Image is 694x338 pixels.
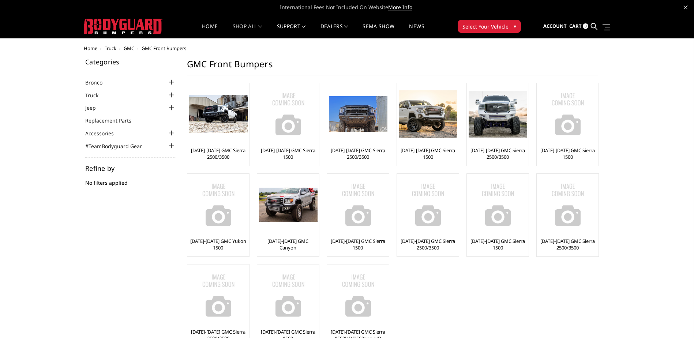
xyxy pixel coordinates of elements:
span: Account [543,23,567,29]
a: Replacement Parts [85,117,140,124]
a: Accessories [85,129,123,137]
img: No Image [259,85,318,143]
img: BODYGUARD BUMPERS [84,19,162,34]
a: Cart 0 [569,16,588,36]
a: Jeep [85,104,105,112]
a: [DATE]-[DATE] GMC Sierra 2500/3500 [469,147,527,160]
a: shop all [233,24,262,38]
img: No Image [329,266,387,325]
a: Bronco [85,79,112,86]
a: [DATE]-[DATE] GMC Sierra 2500/3500 [539,238,597,251]
img: No Image [189,266,248,325]
img: No Image [399,176,457,234]
a: [DATE]-[DATE] GMC Sierra 2500/3500 [189,147,247,160]
a: Dealers [320,24,348,38]
a: #TeamBodyguard Gear [85,142,151,150]
h5: Refine by [85,165,176,172]
a: [DATE]-[DATE] GMC Yukon 1500 [189,238,247,251]
button: Select Your Vehicle [458,20,521,33]
a: Account [543,16,567,36]
a: More Info [388,4,412,11]
span: GMC Front Bumpers [142,45,186,52]
img: No Image [539,176,597,234]
span: ▾ [514,22,516,30]
a: [DATE]-[DATE] GMC Sierra 1500 [469,238,527,251]
a: Home [84,45,97,52]
a: Truck [85,91,108,99]
a: Home [202,24,218,38]
img: No Image [259,266,318,325]
a: News [409,24,424,38]
a: [DATE]-[DATE] GMC Sierra 1500 [259,147,317,160]
a: [DATE]-[DATE] GMC Sierra 2500/3500 [329,147,387,160]
a: [DATE]-[DATE] GMC Sierra 1500 [399,147,457,160]
h5: Categories [85,59,176,65]
a: [DATE]-[DATE] GMC Sierra 2500/3500 [399,238,457,251]
a: [DATE]-[DATE] GMC Sierra 1500 [539,147,597,160]
img: No Image [539,85,597,143]
a: [DATE]-[DATE] GMC Canyon [259,238,317,251]
span: Select Your Vehicle [462,23,509,30]
a: SEMA Show [363,24,394,38]
a: Truck [105,45,116,52]
div: No filters applied [85,165,176,194]
img: No Image [469,176,527,234]
h1: GMC Front Bumpers [187,59,598,75]
a: No Image [189,266,247,325]
a: [DATE]-[DATE] GMC Sierra 1500 [329,238,387,251]
span: 0 [583,23,588,29]
a: Support [277,24,306,38]
a: GMC [124,45,134,52]
a: No Image [189,176,247,234]
img: No Image [329,176,387,234]
span: Cart [569,23,582,29]
img: No Image [189,176,248,234]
